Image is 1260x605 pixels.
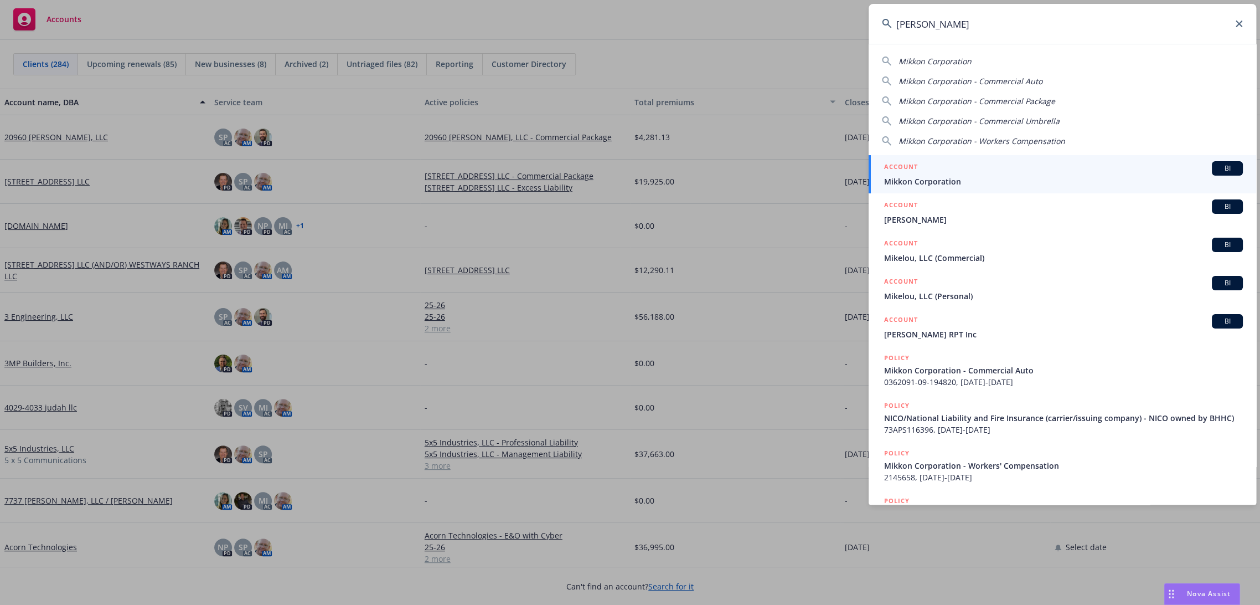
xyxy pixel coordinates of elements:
[884,460,1243,471] span: Mikkon Corporation - Workers' Compensation
[1164,583,1178,604] div: Drag to move
[1216,278,1238,288] span: BI
[884,424,1243,435] span: 73APS116396, [DATE]-[DATE]
[869,489,1256,537] a: POLICY
[884,329,1243,340] span: [PERSON_NAME] RPT Inc
[869,308,1256,346] a: ACCOUNTBI[PERSON_NAME] RPT Inc
[898,76,1042,86] span: Mikkon Corporation - Commercial Auto
[884,276,918,289] h5: ACCOUNT
[869,394,1256,442] a: POLICYNICO/National Liability and Fire Insurance (carrier/issuing company) - NICO owned by BHHC)7...
[884,199,918,213] h5: ACCOUNT
[884,365,1243,376] span: Mikkon Corporation - Commercial Auto
[869,155,1256,193] a: ACCOUNTBIMikkon Corporation
[1216,240,1238,250] span: BI
[1187,589,1231,598] span: Nova Assist
[884,238,918,251] h5: ACCOUNT
[869,232,1256,270] a: ACCOUNTBIMikelou, LLC (Commercial)
[1216,163,1238,173] span: BI
[869,346,1256,394] a: POLICYMikkon Corporation - Commercial Auto0362091-09-194820, [DATE]-[DATE]
[884,376,1243,388] span: 0362091-09-194820, [DATE]-[DATE]
[884,495,910,506] h5: POLICY
[884,161,918,175] h5: ACCOUNT
[898,116,1060,126] span: Mikkon Corporation - Commercial Umbrella
[898,96,1055,106] span: Mikkon Corporation - Commercial Package
[884,352,910,363] h5: POLICY
[869,4,1256,44] input: Search...
[884,290,1243,302] span: Mikelou, LLC (Personal)
[869,193,1256,232] a: ACCOUNTBI[PERSON_NAME]
[884,314,918,327] h5: ACCOUNT
[898,56,972,66] span: Mikkon Corporation
[1164,583,1240,605] button: Nova Assist
[869,270,1256,308] a: ACCOUNTBIMikelou, LLC (Personal)
[884,471,1243,483] span: 2145658, [DATE]-[DATE]
[884,400,910,411] h5: POLICY
[898,136,1065,146] span: Mikkon Corporation - Workers Compensation
[884,214,1243,225] span: [PERSON_NAME]
[884,448,910,459] h5: POLICY
[869,442,1256,489] a: POLICYMikkon Corporation - Workers' Compensation2145658, [DATE]-[DATE]
[1216,316,1238,326] span: BI
[884,176,1243,187] span: Mikkon Corporation
[884,252,1243,264] span: Mikelou, LLC (Commercial)
[1216,202,1238,212] span: BI
[884,412,1243,424] span: NICO/National Liability and Fire Insurance (carrier/issuing company) - NICO owned by BHHC)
